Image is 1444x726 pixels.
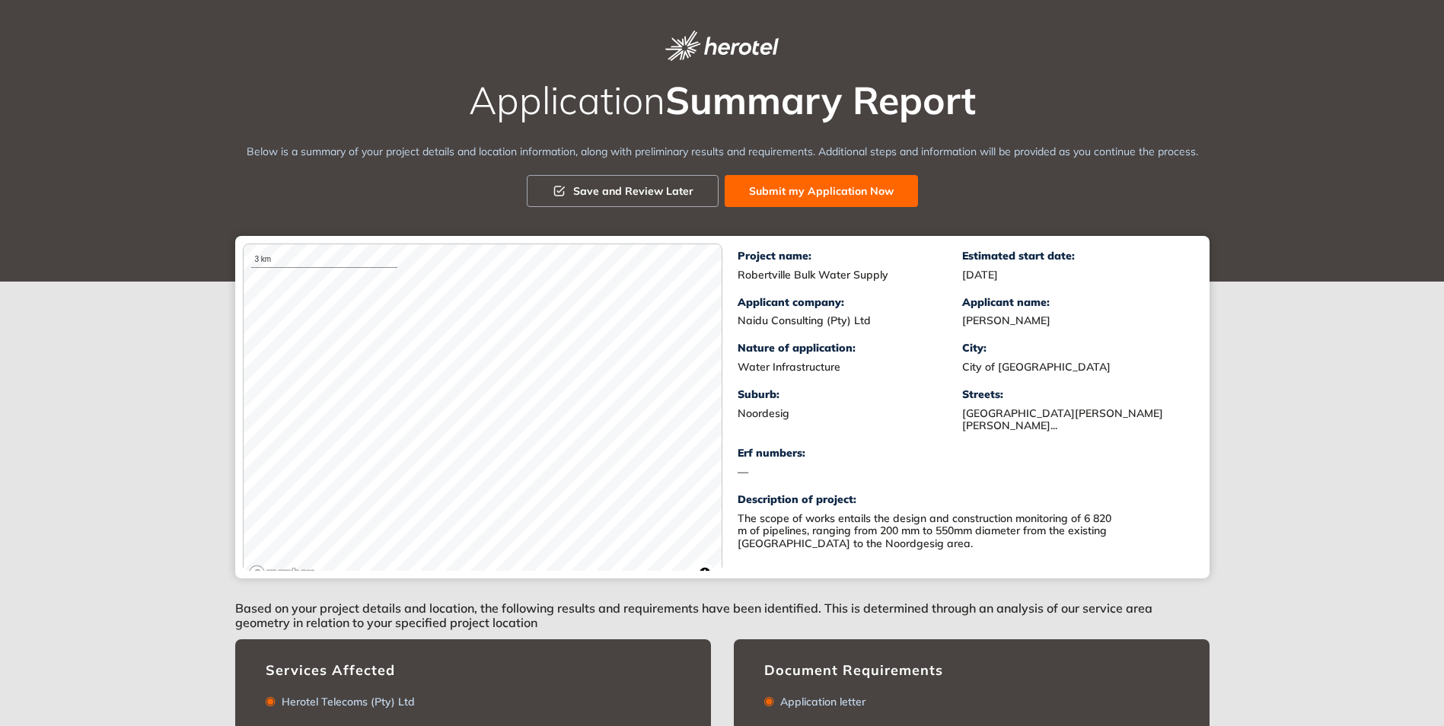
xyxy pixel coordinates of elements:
[738,269,962,282] div: Robertville Bulk Water Supply
[738,388,962,401] div: Suburb:
[962,314,1187,327] div: [PERSON_NAME]
[725,175,918,207] button: Submit my Application Now
[738,250,962,263] div: Project name:
[527,175,719,207] button: Save and Review Later
[266,662,681,679] div: Services Affected
[749,183,894,199] span: Submit my Application Now
[665,76,976,124] span: Summary Report
[962,388,1187,401] div: Streets:
[738,342,962,355] div: Nature of application:
[248,565,315,582] a: Mapbox logo
[235,79,1210,121] h2: Application
[244,244,722,587] canvas: Map
[738,296,962,309] div: Applicant company:
[764,662,1179,679] div: Document Requirements
[573,183,693,199] span: Save and Review Later
[738,407,962,420] div: Noordesig
[962,406,1163,433] span: [GEOGRAPHIC_DATA][PERSON_NAME][PERSON_NAME]
[251,252,397,268] div: 3 km
[962,269,1187,282] div: [DATE]
[962,342,1187,355] div: City:
[962,296,1187,309] div: Applicant name:
[700,565,709,581] span: Toggle attribution
[962,407,1187,433] div: Main Reef Rd., Soweto Highway, Station Rd., The Vines Place, Ballenden St., Railway St., Florence...
[276,696,415,708] div: Herotel Telecoms (Pty) Ltd
[738,447,962,460] div: Erf numbers:
[738,466,962,479] div: —
[235,578,1210,639] div: Based on your project details and location, the following results and requirements have been iden...
[1050,419,1057,432] span: ...
[738,493,1187,506] div: Description of project:
[235,144,1210,160] div: Below is a summary of your project details and location information, along with preliminary resul...
[962,361,1187,374] div: City of [GEOGRAPHIC_DATA]
[738,512,1118,550] div: The scope of works entails the design and construction monitoring of 6 820 m of pipelines, rangin...
[774,696,865,708] div: Application letter
[665,30,778,61] img: logo
[738,361,962,374] div: Water Infrastructure
[962,250,1187,263] div: Estimated start date:
[738,314,962,327] div: Naidu Consulting (Pty) Ltd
